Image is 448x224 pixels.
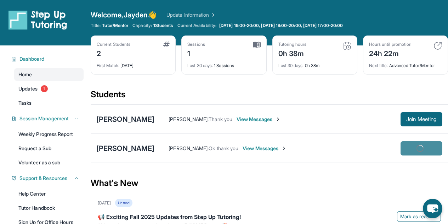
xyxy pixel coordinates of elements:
[218,23,344,28] a: [DATE] 19:00-20:00, [DATE] 19:00-20:00, [DATE] 17:00-20:00
[153,23,173,28] span: 1 Students
[14,142,84,155] a: Request a Sub
[14,68,84,81] a: Home
[17,115,79,122] button: Session Management
[19,115,69,122] span: Session Management
[243,145,287,152] span: View Messages
[14,187,84,200] a: Help Center
[187,47,205,59] div: 1
[278,47,307,59] div: 0h 38m
[102,23,128,28] span: Tutor/Mentor
[98,200,111,206] div: [DATE]
[132,23,152,28] span: Capacity:
[14,156,84,169] a: Volunteer as a sub
[369,47,412,59] div: 24h 22m
[18,99,32,106] span: Tasks
[17,55,79,62] button: Dashboard
[401,112,442,126] button: Join Meeting
[19,175,67,182] span: Support & Resources
[91,168,448,199] div: What's New
[14,128,84,141] a: Weekly Progress Report
[209,11,216,18] img: Chevron Right
[278,63,304,68] span: Last 30 days :
[98,213,441,223] div: 📢 Exciting Fall 2025 Updates from Step Up Tutoring!
[97,59,170,69] div: [DATE]
[169,145,209,151] span: [PERSON_NAME] :
[278,42,307,47] div: Tutoring hours
[97,42,130,47] div: Current Students
[14,202,84,214] a: Tutor Handbook
[253,42,261,48] img: card
[278,59,351,69] div: 0h 38m
[177,23,216,28] span: Current Availability:
[18,85,38,92] span: Updates
[14,82,84,95] a: Updates1
[96,114,154,124] div: [PERSON_NAME]
[14,97,84,109] a: Tasks
[237,116,281,123] span: View Messages
[19,55,45,62] span: Dashboard
[18,71,32,78] span: Home
[369,42,412,47] div: Hours until promotion
[209,145,238,151] span: Ok thank you
[187,59,260,69] div: 1 Sessions
[219,23,343,28] span: [DATE] 19:00-20:00, [DATE] 19:00-20:00, [DATE] 17:00-20:00
[97,47,130,59] div: 2
[163,42,170,47] img: card
[115,199,132,207] div: Unread
[96,143,154,153] div: [PERSON_NAME]
[166,11,216,18] a: Update Information
[275,116,281,122] img: Chevron-Right
[209,116,232,122] span: Thank you
[8,10,67,30] img: logo
[41,85,48,92] span: 1
[187,42,205,47] div: Sessions
[369,59,442,69] div: Advanced Tutor/Mentor
[187,63,213,68] span: Last 30 days :
[91,89,448,104] div: Students
[369,63,388,68] span: Next title :
[169,116,209,122] span: [PERSON_NAME] :
[91,10,157,20] span: Welcome, Jayden 👋
[91,23,101,28] span: Title:
[406,117,437,121] span: Join Meeting
[17,175,79,182] button: Support & Resources
[433,42,442,50] img: card
[343,42,351,50] img: card
[281,146,287,151] img: Chevron-Right
[97,63,119,68] span: First Match :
